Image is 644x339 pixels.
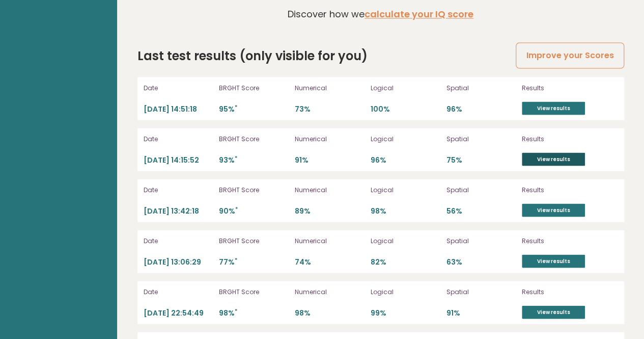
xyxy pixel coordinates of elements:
a: View results [522,101,585,115]
p: 74% [295,257,365,267]
p: Numerical [295,287,365,296]
p: Logical [371,185,440,194]
p: Spatial [446,134,516,143]
p: 96% [446,104,516,114]
p: Date [144,134,213,143]
p: Results [522,185,618,194]
p: Logical [371,83,440,92]
p: [DATE] 14:51:18 [144,104,213,114]
p: BRGHT Score [219,83,289,92]
p: BRGHT Score [219,134,289,143]
p: Date [144,83,213,92]
p: Numerical [295,134,365,143]
p: [DATE] 13:06:29 [144,257,213,267]
p: 91% [446,308,516,318]
p: 82% [371,257,440,267]
a: View results [522,152,585,166]
p: [DATE] 13:42:18 [144,206,213,216]
p: Spatial [446,236,516,245]
p: 91% [295,155,365,165]
p: BRGHT Score [219,287,289,296]
p: 98% [295,308,365,318]
p: 93% [219,155,289,165]
p: Logical [371,134,440,143]
p: 89% [295,206,365,216]
p: Results [522,83,618,92]
p: Numerical [295,185,365,194]
p: 77% [219,257,289,267]
p: Numerical [295,236,365,245]
p: 95% [219,104,289,114]
p: BRGHT Score [219,236,289,245]
p: Logical [371,287,440,296]
a: View results [522,203,585,217]
a: calculate your IQ score [365,8,473,20]
p: 75% [446,155,516,165]
p: 99% [371,308,440,318]
p: 73% [295,104,365,114]
p: 63% [446,257,516,267]
a: View results [522,254,585,268]
p: Spatial [446,185,516,194]
p: Results [522,134,618,143]
p: Spatial [446,83,516,92]
p: 56% [446,206,516,216]
p: [DATE] 22:54:49 [144,308,213,318]
a: View results [522,305,585,319]
a: Improve your Scores [516,42,624,68]
p: Date [144,287,213,296]
p: Spatial [446,287,516,296]
p: Results [522,236,618,245]
p: 96% [371,155,440,165]
p: 100% [371,104,440,114]
p: [DATE] 14:15:52 [144,155,213,165]
p: 98% [219,308,289,318]
p: BRGHT Score [219,185,289,194]
p: 90% [219,206,289,216]
p: Logical [371,236,440,245]
p: Numerical [295,83,365,92]
p: Discover how we [288,7,473,21]
p: Date [144,236,213,245]
p: 98% [371,206,440,216]
h2: Last test results (only visible for you) [137,46,368,65]
p: Date [144,185,213,194]
p: Results [522,287,618,296]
